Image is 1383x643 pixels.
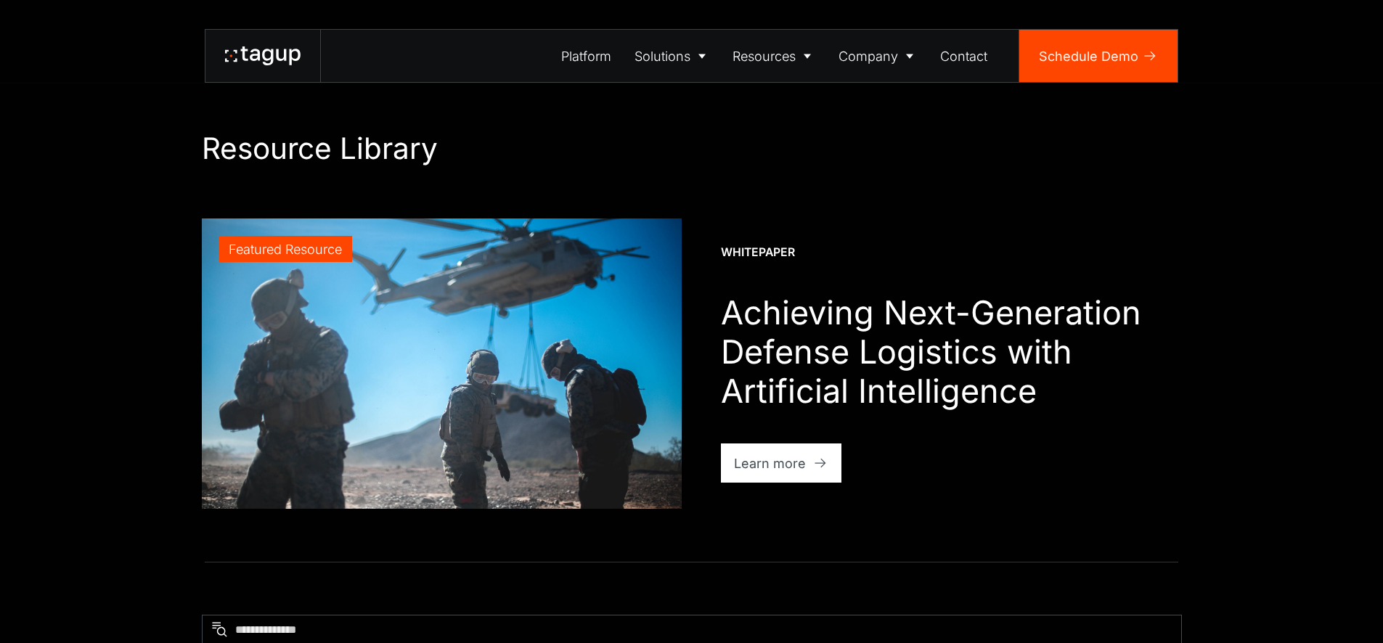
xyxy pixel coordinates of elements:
[623,30,722,82] a: Solutions
[561,46,611,66] div: Platform
[734,454,806,473] div: Learn more
[721,443,842,483] a: Learn more
[929,30,1000,82] a: Contact
[1039,46,1138,66] div: Schedule Demo
[202,131,1182,166] h1: Resource Library
[722,30,828,82] a: Resources
[721,293,1182,411] h1: Achieving Next-Generation Defense Logistics with Artificial Intelligence
[733,46,796,66] div: Resources
[229,239,342,259] div: Featured Resource
[721,245,795,261] div: Whitepaper
[839,46,898,66] div: Company
[827,30,929,82] a: Company
[202,218,682,509] a: Featured Resource
[635,46,690,66] div: Solutions
[550,30,624,82] a: Platform
[940,46,987,66] div: Contact
[1019,30,1178,82] a: Schedule Demo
